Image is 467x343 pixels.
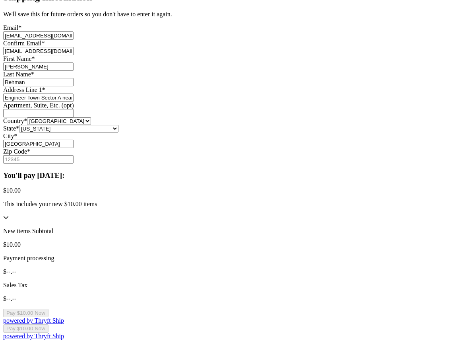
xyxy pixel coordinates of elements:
[3,317,64,324] a: powered by Thryft Ship
[3,155,74,164] input: 12345
[3,282,464,289] p: Sales Tax
[3,11,464,18] p: We'll save this for future orders so you don't have to enter it again.
[3,187,464,194] p: $ 10.00
[3,133,17,139] label: City
[3,333,64,339] a: powered by Thryft Ship
[3,55,35,62] label: First Name
[3,255,464,262] p: Payment processing
[3,40,45,47] label: Confirm Email
[3,148,30,155] label: Zip Code
[3,228,464,235] p: New items Subtotal
[3,117,27,124] label: Country
[3,31,74,40] input: Email
[3,295,464,302] p: $ --.--
[3,125,19,132] label: State
[3,201,464,208] p: This includes your new $10.00 items
[3,62,74,71] input: First Name
[3,309,48,317] button: Pay $10.00 Now
[3,86,45,93] label: Address Line 1
[3,47,74,55] input: Confirm Email
[3,171,464,180] h3: You'll pay [DATE]:
[3,241,464,248] p: $ 10.00
[3,324,48,333] button: Pay $10.00 Now
[3,268,464,275] p: $ --.--
[3,71,34,78] label: Last Name
[3,78,74,86] input: Last Name
[3,102,74,109] label: Apartment, Suite, Etc. (opt)
[3,24,21,31] label: Email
